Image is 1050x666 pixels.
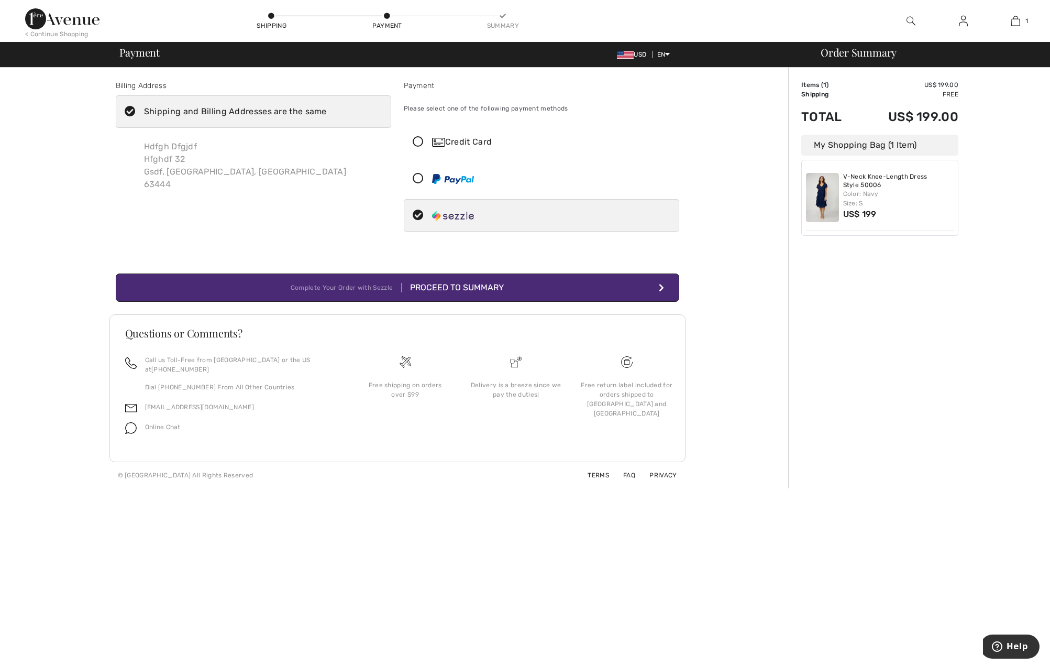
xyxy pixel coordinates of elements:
[621,356,633,368] img: Free shipping on orders over $99
[808,47,1044,58] div: Order Summary
[116,274,679,302] button: Complete Your Order with Sezzle Proceed to Summary
[657,51,670,58] span: EN
[125,422,137,434] img: chat
[256,21,288,30] div: Shipping
[959,15,968,27] img: My Info
[404,95,679,122] div: Please select one of the following payment methods
[637,472,677,479] a: Privacy
[402,281,504,294] div: Proceed to Summary
[1011,15,1020,27] img: My Bag
[145,423,181,431] span: Online Chat
[575,472,609,479] a: Terms
[983,635,1040,661] iframe: Opens a widget where you can find more information
[801,80,859,90] td: Items ( )
[400,356,411,368] img: Free shipping on orders over $99
[617,51,650,58] span: USD
[1025,16,1028,26] span: 1
[432,174,474,184] img: PayPal
[580,380,674,418] div: Free return label included for orders shipped to [GEOGRAPHIC_DATA] and [GEOGRAPHIC_DATA]
[25,29,89,39] div: < Continue Shopping
[806,173,839,222] img: V-Neck Knee-Length Dress Style 50006
[136,132,355,199] div: Hdfgh Dfgjdf Hfghdf 32 Gsdf, [GEOGRAPHIC_DATA], [GEOGRAPHIC_DATA] 63444
[125,402,137,414] img: email
[145,403,254,411] a: [EMAIL_ADDRESS][DOMAIN_NAME]
[432,211,474,221] img: Sezzle
[432,138,445,147] img: Credit Card
[432,136,672,148] div: Credit Card
[145,355,337,374] p: Call us Toll-Free from [GEOGRAPHIC_DATA] or the US at
[291,283,402,292] div: Complete Your Order with Sezzle
[125,357,137,369] img: call
[487,21,518,30] div: Summary
[823,81,826,89] span: 1
[116,80,391,91] div: Billing Address
[611,472,635,479] a: FAQ
[404,80,679,91] div: Payment
[990,15,1041,27] a: 1
[25,8,100,29] img: 1ère Avenue
[801,90,859,99] td: Shipping
[843,209,877,219] span: US$ 199
[801,99,859,135] td: Total
[145,383,337,392] p: Dial [PHONE_NUMBER] From All Other Countries
[843,173,954,189] a: V-Neck Knee-Length Dress Style 50006
[859,90,958,99] td: Free
[510,356,522,368] img: Delivery is a breeze since we pay the duties!
[144,105,327,118] div: Shipping and Billing Addresses are the same
[907,15,915,27] img: search the website
[801,135,958,156] div: My Shopping Bag (1 Item)
[151,366,209,373] a: [PHONE_NUMBER]
[119,47,160,58] span: Payment
[125,328,670,339] h3: Questions or Comments?
[118,471,253,480] div: © [GEOGRAPHIC_DATA] All Rights Reserved
[843,189,954,208] div: Color: Navy Size: S
[617,51,634,59] img: US Dollar
[859,80,958,90] td: US$ 199.00
[358,380,452,399] div: Free shipping on orders over $99
[859,99,958,135] td: US$ 199.00
[950,15,976,28] a: Sign In
[371,21,403,30] div: Payment
[469,380,563,399] div: Delivery is a breeze since we pay the duties!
